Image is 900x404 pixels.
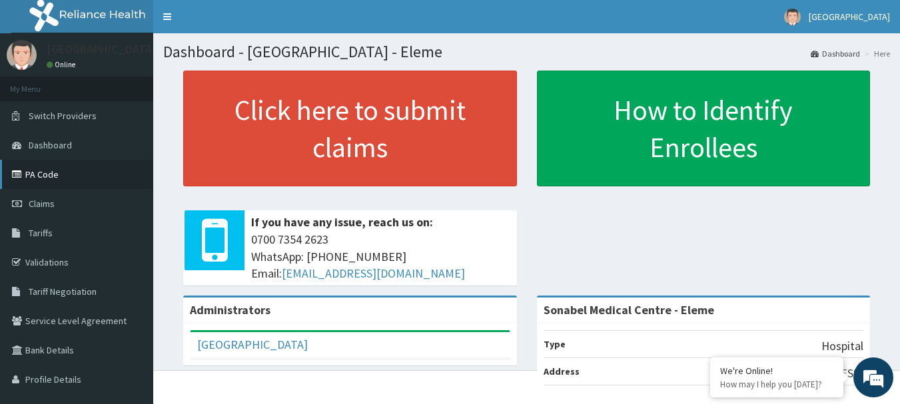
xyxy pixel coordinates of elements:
[544,338,566,350] b: Type
[183,71,517,186] a: Click here to submit claims
[282,266,465,281] a: [EMAIL_ADDRESS][DOMAIN_NAME]
[720,379,833,390] p: How may I help you today?
[720,365,833,377] div: We're Online!
[29,286,97,298] span: Tariff Negotiation
[544,302,714,317] strong: Sonabel Medical Centre - Eleme
[197,337,308,352] a: [GEOGRAPHIC_DATA]
[811,48,860,59] a: Dashboard
[809,11,890,23] span: [GEOGRAPHIC_DATA]
[544,365,580,377] b: Address
[7,40,37,70] img: User Image
[163,43,890,61] h1: Dashboard - [GEOGRAPHIC_DATA] - Eleme
[190,302,270,317] b: Administrators
[47,43,157,55] p: [GEOGRAPHIC_DATA]
[251,214,433,230] b: If you have any issue, reach us on:
[537,71,871,186] a: How to Identify Enrollees
[47,60,79,69] a: Online
[784,9,801,25] img: User Image
[821,337,863,355] p: Hospital
[861,48,890,59] li: Here
[29,139,72,151] span: Dashboard
[29,227,53,239] span: Tariffs
[251,231,510,282] span: 0700 7354 2623 WhatsApp: [PHONE_NUMBER] Email:
[29,198,55,210] span: Claims
[29,110,97,122] span: Switch Providers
